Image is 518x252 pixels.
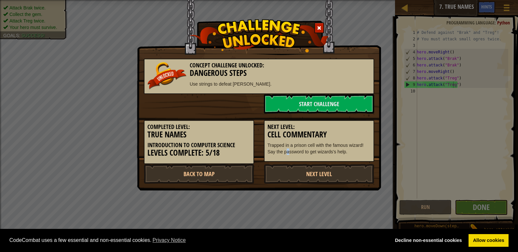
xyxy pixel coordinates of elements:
[147,130,251,139] h3: True Names
[147,142,251,148] h5: Introduction to Computer Science
[147,62,186,90] img: unlocked_banner.png
[144,164,254,184] a: Back to Map
[267,130,371,139] h3: Cell Commentary
[469,234,509,247] a: allow cookies
[9,235,386,245] span: CodeCombat uses a few essential and non-essential cookies.
[264,94,374,114] a: Start Challenge
[390,234,466,247] a: deny cookies
[190,61,264,69] span: Concept Challenge Unlocked:
[147,148,251,157] h3: Levels Complete: 5/18
[147,69,371,77] h3: Dangerous Steps
[147,81,371,87] p: Use strings to defeat [PERSON_NAME].
[152,235,187,245] a: learn more about cookies
[147,124,251,130] h5: Completed Level:
[264,164,374,184] a: Next Level
[267,124,371,130] h5: Next Level:
[189,19,329,52] img: challenge_unlocked.png
[267,142,371,155] p: Trapped in a prison cell with the famous wizard! Say the password to get wizards's help.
